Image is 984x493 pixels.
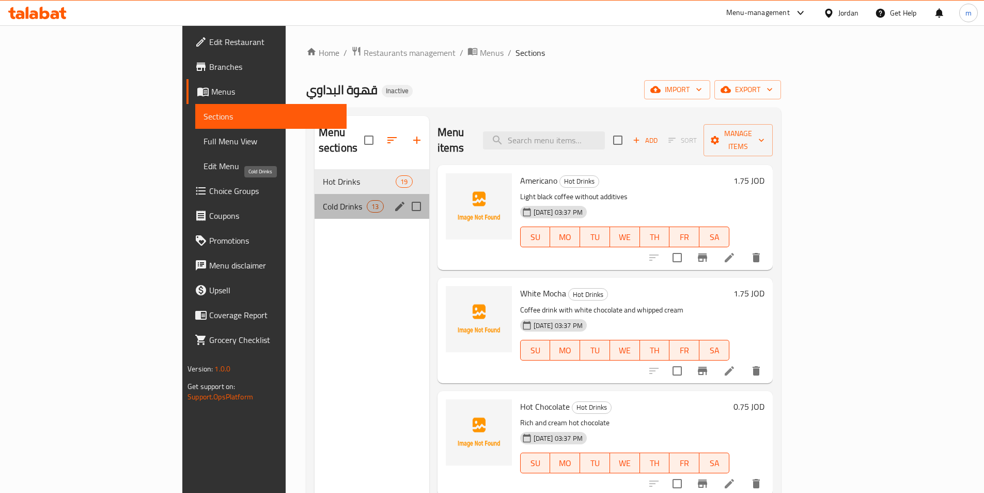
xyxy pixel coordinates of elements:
[733,399,764,414] h6: 0.75 JOD
[733,286,764,301] h6: 1.75 JOD
[584,456,606,471] span: TU
[188,380,235,393] span: Get support on:
[186,54,347,79] a: Branches
[211,85,338,98] span: Menus
[520,173,557,188] span: Americano
[529,207,587,217] span: [DATE] 03:37 PM
[209,210,338,222] span: Coupons
[572,401,612,414] div: Hot Drinks
[704,230,725,245] span: SA
[674,456,695,471] span: FR
[467,46,504,59] a: Menus
[554,343,576,358] span: MO
[965,7,972,19] span: m
[186,178,347,203] a: Choice Groups
[744,245,769,270] button: delete
[209,259,338,272] span: Menu disclaimer
[209,36,338,48] span: Edit Restaurant
[610,227,640,247] button: WE
[644,80,710,99] button: import
[610,340,640,361] button: WE
[323,200,367,213] span: Cold Drinks
[204,135,338,147] span: Full Menu View
[669,453,699,473] button: FR
[446,173,512,240] img: Americano
[382,85,413,97] div: Inactive
[614,456,636,471] span: WE
[204,110,338,123] span: Sections
[520,416,729,429] p: Rich and cream hot chocolate
[723,251,736,264] a: Edit menu item
[520,340,551,361] button: SU
[690,358,715,383] button: Branch-specific-item
[483,131,605,150] input: search
[186,278,347,303] a: Upsell
[699,227,729,247] button: SA
[209,61,338,73] span: Branches
[666,360,688,382] span: Select to update
[367,202,383,212] span: 13
[323,175,396,188] span: Hot Drinks
[568,288,608,301] div: Hot Drinks
[209,185,338,197] span: Choice Groups
[315,169,429,194] div: Hot Drinks19
[446,286,512,352] img: White Mocha
[480,47,504,59] span: Menus
[358,129,380,151] span: Select all sections
[669,340,699,361] button: FR
[529,321,587,331] span: [DATE] 03:37 PM
[669,227,699,247] button: FR
[644,456,666,471] span: TH
[554,456,576,471] span: MO
[704,456,725,471] span: SA
[726,7,790,19] div: Menu-management
[380,128,404,153] span: Sort sections
[629,132,662,148] span: Add item
[712,127,764,153] span: Manage items
[396,177,412,187] span: 19
[186,203,347,228] a: Coupons
[704,343,725,358] span: SA
[188,390,253,404] a: Support.OpsPlatform
[520,399,570,414] span: Hot Chocolate
[186,29,347,54] a: Edit Restaurant
[838,7,858,19] div: Jordan
[662,132,704,148] span: Select section first
[674,230,695,245] span: FR
[396,175,412,188] div: items
[723,83,773,96] span: export
[520,227,551,247] button: SU
[392,199,408,214] button: edit
[572,401,611,413] span: Hot Drinks
[315,165,429,223] nav: Menu sections
[631,135,659,146] span: Add
[525,343,546,358] span: SU
[640,453,670,473] button: TH
[584,343,606,358] span: TU
[460,47,463,59] li: /
[733,173,764,188] h6: 1.75 JOD
[666,247,688,268] span: Select to update
[584,230,606,245] span: TU
[529,434,587,443] span: [DATE] 03:37 PM
[186,253,347,278] a: Menu disclaimer
[699,453,729,473] button: SA
[382,86,413,95] span: Inactive
[195,104,347,129] a: Sections
[186,79,347,104] a: Menus
[704,124,773,156] button: Manage items
[367,200,383,213] div: items
[550,227,580,247] button: MO
[306,78,378,101] span: قهوة البداوي
[351,46,456,59] a: Restaurants management
[195,154,347,178] a: Edit Menu
[580,227,610,247] button: TU
[188,362,213,376] span: Version:
[195,129,347,154] a: Full Menu View
[580,453,610,473] button: TU
[744,358,769,383] button: delete
[629,132,662,148] button: Add
[614,343,636,358] span: WE
[516,47,545,59] span: Sections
